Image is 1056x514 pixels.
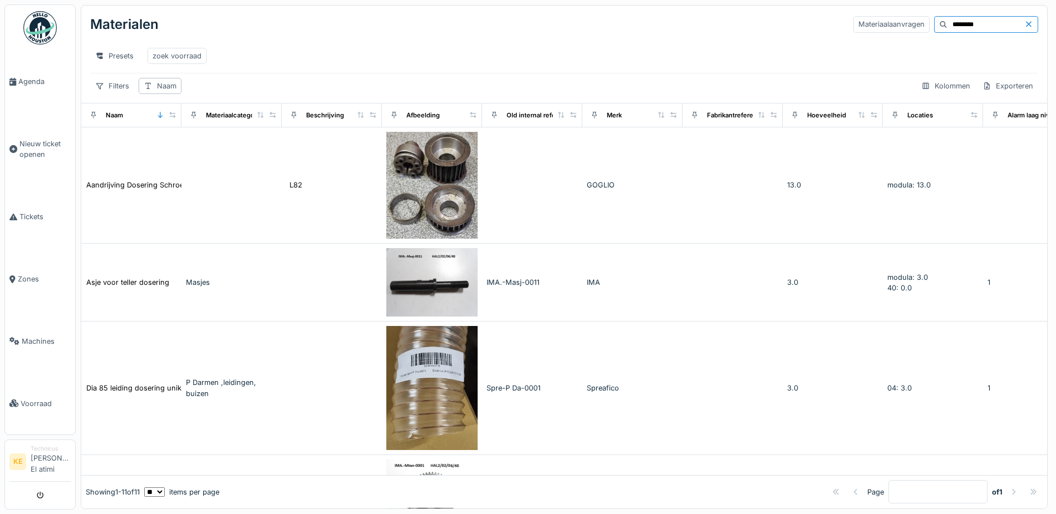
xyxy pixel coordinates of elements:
[186,377,277,398] div: P Darmen ,leidingen, buizen
[887,273,928,281] span: modula: 3.0
[907,111,933,120] div: Locaties
[587,180,678,190] div: GOGLIO
[386,248,478,317] img: Asje voor teller dosering
[5,51,75,113] a: Agenda
[867,487,884,497] div: Page
[507,111,573,120] div: Old internal reference
[386,132,478,239] img: Aandrijving Dosering Schroef
[23,11,57,45] img: Badge_color-CXgf-gQk.svg
[916,78,975,94] div: Kolommen
[289,180,302,190] div: L82
[86,277,169,288] div: Asje voor teller dosering
[5,186,75,248] a: Tickets
[90,48,139,64] div: Presets
[90,78,134,94] div: Filters
[887,181,931,189] span: modula: 13.0
[5,113,75,186] a: Nieuw ticket openen
[5,248,75,310] a: Zones
[206,111,262,120] div: Materiaalcategorie
[406,111,440,120] div: Afbeelding
[5,372,75,434] a: Voorraad
[807,111,846,120] div: Hoeveelheid
[153,51,202,61] div: zoek voorraad
[707,111,765,120] div: Fabrikantreferentie
[18,76,71,87] span: Agenda
[787,277,878,288] div: 3.0
[9,453,26,470] li: KE
[787,383,878,393] div: 3.0
[90,10,159,39] div: Materialen
[306,111,344,120] div: Beschrijving
[22,336,71,347] span: Machines
[106,111,123,120] div: Naam
[186,277,277,288] div: Masjes
[144,487,219,497] div: items per page
[157,81,176,91] div: Naam
[587,383,678,393] div: Spreafico
[19,139,71,160] span: Nieuw ticket openen
[487,383,578,393] div: Spre-P Da-0001
[487,277,578,288] div: IMA.-Masj-0011
[607,111,622,120] div: Merk
[992,487,1003,497] strong: of 1
[31,444,71,453] div: Technicus
[18,274,71,284] span: Zones
[853,16,930,32] div: Materiaalaanvragen
[19,211,71,222] span: Tickets
[31,444,71,479] li: [PERSON_NAME] El atimi
[386,326,478,450] img: Dia 85 leiding dosering unika 10
[587,277,678,288] div: IMA
[86,487,140,497] div: Showing 1 - 11 of 11
[887,284,912,292] span: 40: 0.0
[978,78,1038,94] div: Exporteren
[787,180,878,190] div: 13.0
[887,384,912,392] span: 04: 3.0
[86,383,195,393] div: Dia 85 leiding dosering unika 10
[86,180,186,190] div: Aandrijving Dosering Schroef
[9,444,71,482] a: KE Technicus[PERSON_NAME] El atimi
[5,310,75,372] a: Machines
[21,398,71,409] span: Voorraad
